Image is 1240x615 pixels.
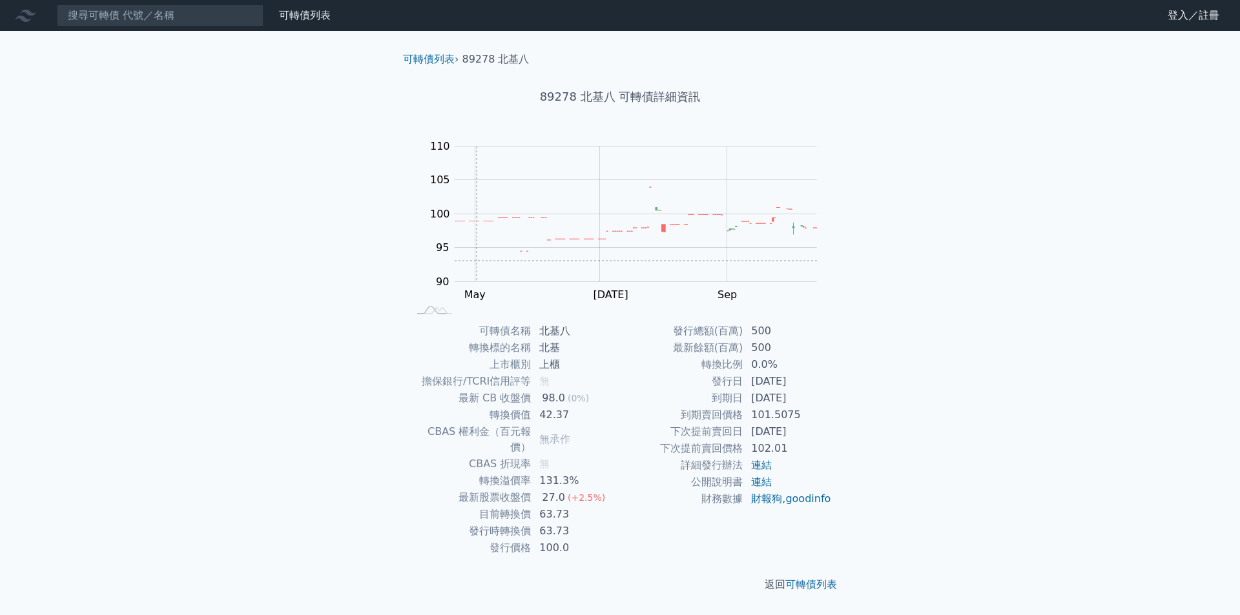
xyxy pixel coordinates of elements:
[743,323,832,339] td: 500
[743,440,832,457] td: 102.01
[403,52,459,67] li: ›
[532,356,620,373] td: 上櫃
[1157,5,1230,26] a: 登入／註冊
[57,5,263,26] input: 搜尋可轉債 代號／名稱
[620,390,743,407] td: 到期日
[462,52,530,67] li: 89278 北基八
[430,140,450,152] tspan: 110
[393,577,847,592] p: 返回
[408,356,532,373] td: 上市櫃別
[408,523,532,539] td: 發行時轉換價
[743,490,832,507] td: ,
[620,323,743,339] td: 發行總額(百萬)
[620,440,743,457] td: 下次提前賣回價格
[532,539,620,556] td: 100.0
[620,490,743,507] td: 財務數據
[408,339,532,356] td: 轉換標的名稱
[539,390,568,406] div: 98.0
[408,539,532,556] td: 發行價格
[620,457,743,474] td: 詳細發行辦法
[743,407,832,423] td: 101.5075
[408,489,532,506] td: 最新股票收盤價
[743,356,832,373] td: 0.0%
[403,53,455,65] a: 可轉債列表
[743,423,832,440] td: [DATE]
[532,407,620,423] td: 42.37
[436,276,449,288] tspan: 90
[539,490,568,505] div: 27.0
[532,523,620,539] td: 63.73
[279,9,331,21] a: 可轉債列表
[393,88,847,106] h1: 89278 北基八 可轉債詳細資訊
[408,323,532,339] td: 可轉債名稱
[594,288,628,301] tspan: [DATE]
[785,578,837,590] a: 可轉債列表
[620,339,743,356] td: 最新餘額(百萬)
[539,458,550,470] span: 無
[620,407,743,423] td: 到期賣回價格
[532,339,620,356] td: 北基
[430,174,450,186] tspan: 105
[408,407,532,423] td: 轉換價值
[568,393,589,403] span: (0%)
[532,472,620,489] td: 131.3%
[436,241,449,254] tspan: 95
[743,390,832,407] td: [DATE]
[620,356,743,373] td: 轉換比例
[785,492,831,505] a: goodinfo
[539,433,570,445] span: 無承作
[464,288,486,301] tspan: May
[620,423,743,440] td: 下次提前賣回日
[568,492,605,503] span: (+2.5%)
[751,492,782,505] a: 財報狗
[743,339,832,356] td: 500
[423,140,836,301] g: Chart
[408,472,532,489] td: 轉換溢價率
[620,373,743,390] td: 發行日
[408,390,532,407] td: 最新 CB 收盤價
[532,323,620,339] td: 北基八
[532,506,620,523] td: 63.73
[539,375,550,387] span: 無
[408,506,532,523] td: 目前轉換價
[743,373,832,390] td: [DATE]
[408,423,532,456] td: CBAS 權利金（百元報價）
[751,476,772,488] a: 連結
[718,288,737,301] tspan: Sep
[408,373,532,390] td: 擔保銀行/TCRI信用評等
[620,474,743,490] td: 公開說明書
[751,459,772,471] a: 連結
[408,456,532,472] td: CBAS 折現率
[430,208,450,220] tspan: 100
